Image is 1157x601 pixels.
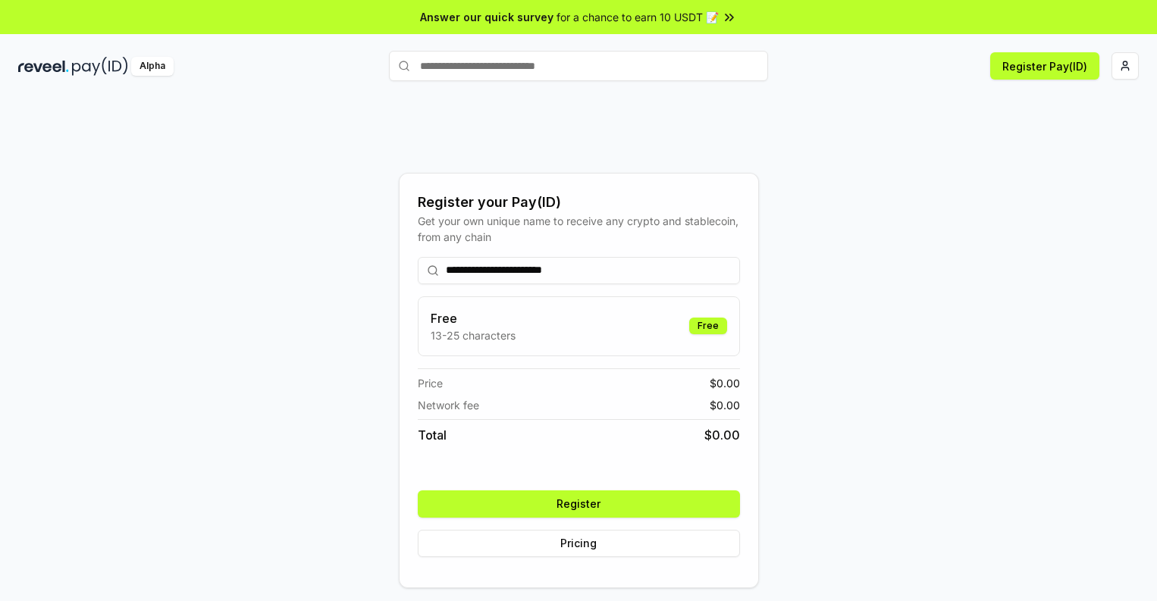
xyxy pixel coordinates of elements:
[431,327,516,343] p: 13-25 characters
[420,9,553,25] span: Answer our quick survey
[18,57,69,76] img: reveel_dark
[710,397,740,413] span: $ 0.00
[990,52,1099,80] button: Register Pay(ID)
[557,9,719,25] span: for a chance to earn 10 USDT 📝
[704,426,740,444] span: $ 0.00
[418,397,479,413] span: Network fee
[689,318,727,334] div: Free
[418,426,447,444] span: Total
[418,213,740,245] div: Get your own unique name to receive any crypto and stablecoin, from any chain
[131,57,174,76] div: Alpha
[710,375,740,391] span: $ 0.00
[418,192,740,213] div: Register your Pay(ID)
[418,490,740,518] button: Register
[72,57,128,76] img: pay_id
[418,375,443,391] span: Price
[431,309,516,327] h3: Free
[418,530,740,557] button: Pricing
